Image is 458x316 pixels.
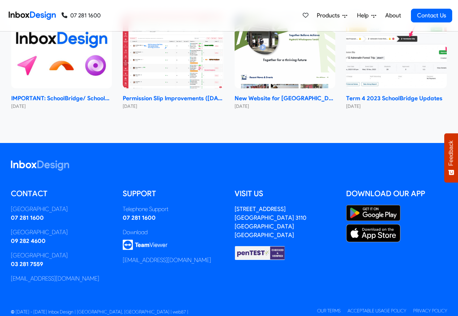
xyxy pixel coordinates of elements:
span: Help [357,11,371,20]
img: logo_teamviewer.svg [123,240,168,250]
button: Feedback - Show survey [444,133,458,182]
img: Apple App Store [346,224,400,242]
h5: Support [123,188,224,199]
a: [STREET_ADDRESS][GEOGRAPHIC_DATA] 3110[GEOGRAPHIC_DATA][GEOGRAPHIC_DATA] [235,206,306,239]
strong: New Website for [GEOGRAPHIC_DATA] [235,94,335,103]
a: [EMAIL_ADDRESS][DOMAIN_NAME] [11,275,99,282]
img: New Website for Whangaparāoa College [235,13,335,89]
strong: Permission Slip Improvements ([DATE]) [123,94,223,103]
a: Contact Us [411,9,452,22]
small: [DATE] [123,103,223,110]
div: [GEOGRAPHIC_DATA] [11,228,112,237]
h5: Visit us [235,188,336,199]
a: New Website for Whangaparāoa College New Website for [GEOGRAPHIC_DATA] [DATE] [235,13,335,110]
a: 09 282 4600 [11,237,46,244]
img: IMPORTANT: SchoolBridge/ SchoolPoint Data- Sharing Information- NEW 2024 [11,13,112,89]
div: Telephone Support [123,205,224,214]
small: [DATE] [346,103,447,110]
a: Checked & Verified by penTEST [235,249,285,256]
a: Help [354,8,379,23]
span: Feedback [448,140,454,166]
img: logo_inboxdesign_white.svg [11,160,69,171]
a: [EMAIL_ADDRESS][DOMAIN_NAME] [123,257,211,264]
a: Term 4 2023 SchoolBridge Updates Term 4 2023 SchoolBridge Updates [DATE] [346,13,447,110]
span: © [DATE] - [DATE] Inbox Design | [GEOGRAPHIC_DATA], [GEOGRAPHIC_DATA] | web87 | [11,309,188,315]
div: Download [123,228,224,237]
img: Term 4 2023 SchoolBridge Updates [346,13,447,89]
small: [DATE] [11,103,112,110]
img: Google Play Store [346,205,400,221]
span: Products [317,11,343,20]
a: 03 281 7559 [11,261,43,267]
a: Products [314,8,350,23]
img: Permission Slip Improvements (June 2024) [123,13,223,89]
h5: Download our App [346,188,447,199]
a: 07 281 1600 [123,214,156,221]
div: [GEOGRAPHIC_DATA] [11,251,112,260]
strong: Term 4 2023 SchoolBridge Updates [346,94,447,103]
small: [DATE] [235,103,335,110]
a: IMPORTANT: SchoolBridge/ SchoolPoint Data- Sharing Information- NEW 2024 IMPORTANT: SchoolBridge/... [11,13,112,110]
a: Privacy Policy [413,308,447,313]
a: Acceptable Usage Policy [348,308,406,313]
a: 07 281 1600 [11,214,44,221]
a: About [383,8,403,23]
a: Permission Slip Improvements (June 2024) Permission Slip Improvements ([DATE]) [DATE] [123,13,223,110]
a: 07 281 1600 [62,11,101,20]
img: Checked & Verified by penTEST [235,245,285,261]
address: [STREET_ADDRESS] [GEOGRAPHIC_DATA] 3110 [GEOGRAPHIC_DATA] [GEOGRAPHIC_DATA] [235,206,306,239]
div: [GEOGRAPHIC_DATA] [11,205,112,214]
a: Our Terms [317,308,341,313]
h5: Contact [11,188,112,199]
strong: IMPORTANT: SchoolBridge/ SchoolPoint Data- Sharing Information- NEW 2024 [11,94,112,103]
